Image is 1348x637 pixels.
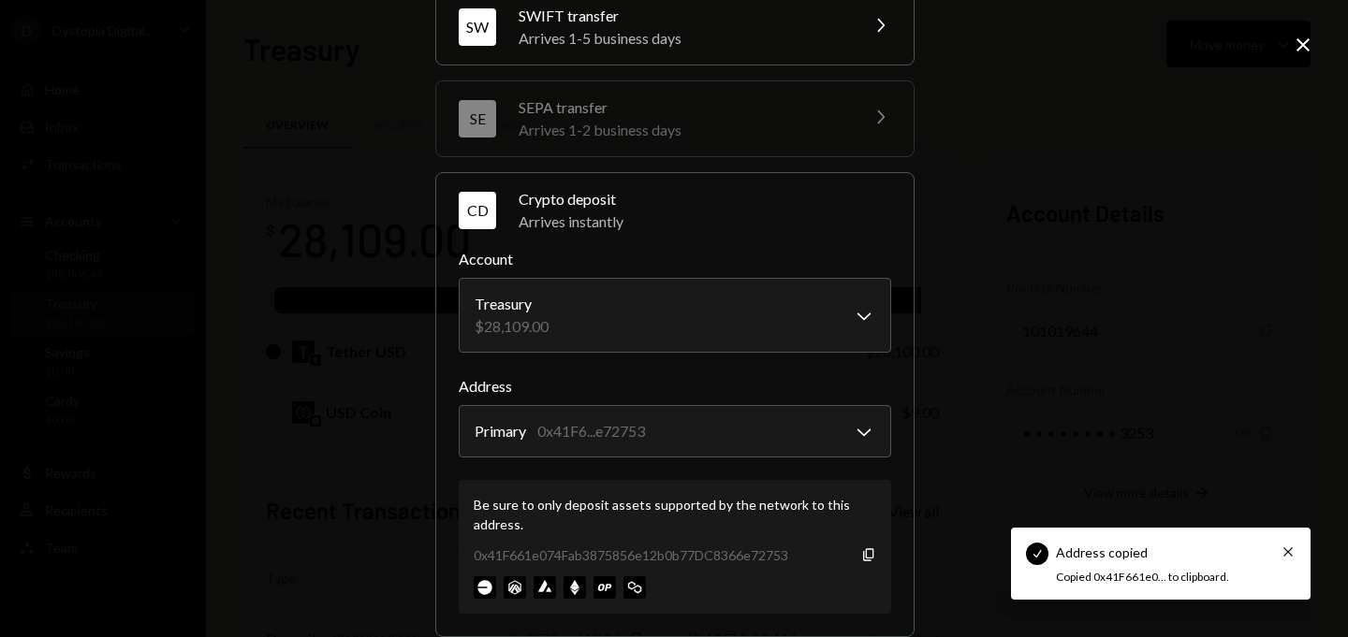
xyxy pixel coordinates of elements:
div: Arrives 1-2 business days [519,119,846,141]
div: 0x41F661e074Fab3875856e12b0b77DC8366e72753 [474,545,788,565]
div: Be sure to only deposit assets supported by the network to this address. [474,495,876,534]
label: Account [459,248,891,270]
div: Copied 0x41F661e0... to clipboard. [1056,570,1254,586]
button: Account [459,278,891,353]
img: ethereum-mainnet [564,576,586,599]
div: SWIFT transfer [519,5,846,27]
div: SEPA transfer [519,96,846,119]
div: CDCrypto depositArrives instantly [459,248,891,614]
button: Address [459,405,891,457]
div: SE [459,100,496,138]
div: Address copied [1056,543,1148,562]
img: avalanche-mainnet [534,576,556,599]
img: arbitrum-mainnet [504,576,526,599]
div: SW [459,8,496,46]
div: Arrives 1-5 business days [519,27,846,50]
img: optimism-mainnet [593,576,616,599]
div: Crypto deposit [519,188,891,210]
div: 0x41F6...e72753 [537,420,645,442]
img: base-mainnet [474,576,496,599]
button: SESEPA transferArrives 1-2 business days [436,81,914,156]
img: polygon-mainnet [623,576,646,599]
button: CDCrypto depositArrives instantly [436,173,914,248]
div: CD [459,192,496,229]
div: Arrives instantly [519,210,891,233]
label: Address [459,375,891,398]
